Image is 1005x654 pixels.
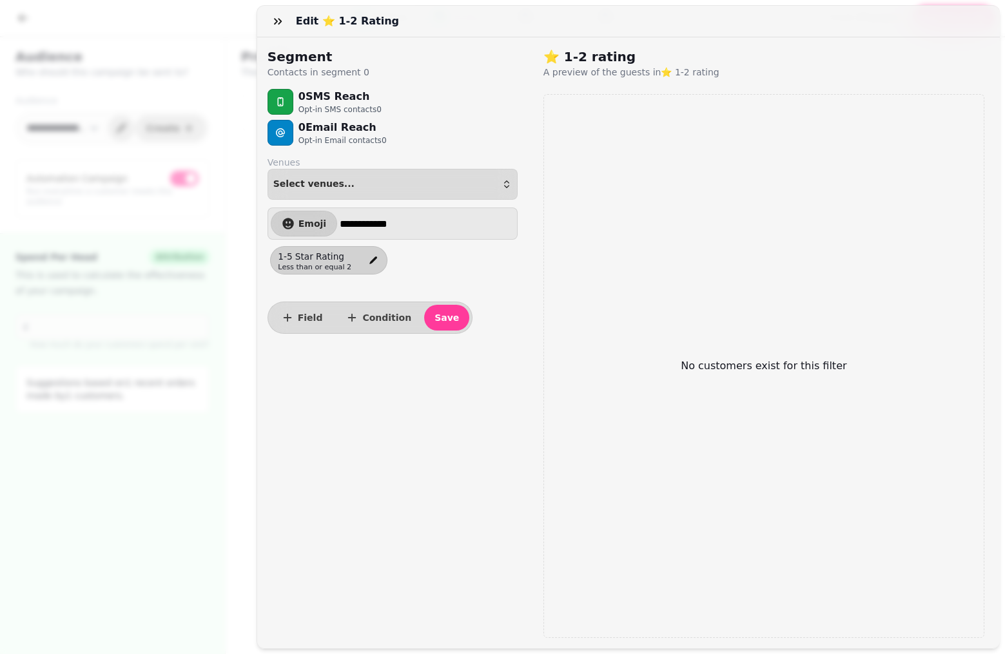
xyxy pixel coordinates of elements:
[298,104,382,115] p: Opt-in SMS contacts 0
[434,313,459,322] span: Save
[271,305,333,331] button: Field
[681,358,846,374] p: No customers exist for this filter
[268,169,518,200] button: Select venues...
[298,89,382,104] p: 0 SMS Reach
[543,48,791,66] h2: ⭐ 1-2 rating
[298,120,387,135] p: 0 Email Reach
[268,66,369,79] p: Contacts in segment 0
[278,264,355,271] span: Less than or equal 2
[268,48,369,66] h2: Segment
[296,14,404,29] h3: Edit ⭐ 1-2 rating
[271,211,337,236] button: Emoji
[335,305,422,331] button: Condition
[278,250,355,263] span: 1-5 Star Rating
[268,156,518,169] label: Venues
[362,313,411,322] span: Condition
[298,135,387,146] p: Opt-in Email contacts 0
[273,179,355,189] span: Select venues...
[424,305,469,331] button: Save
[362,250,384,271] button: edit
[298,313,323,322] span: Field
[298,219,326,228] span: Emoji
[543,66,873,79] p: A preview of the guests in ⭐ 1-2 rating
